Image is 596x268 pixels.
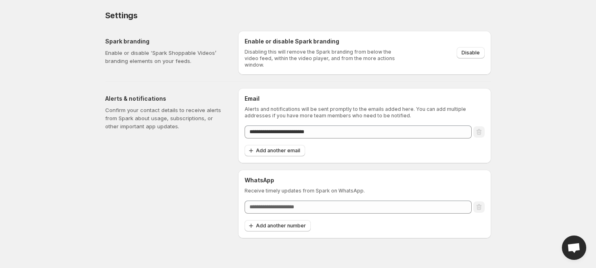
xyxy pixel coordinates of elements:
p: Confirm your contact details to receive alerts from Spark about usage, subscriptions, or other im... [105,106,225,130]
button: Add another email [245,145,305,156]
span: Disable [462,50,480,56]
span: Add another number [256,223,306,229]
h5: Alerts & notifications [105,95,225,103]
h6: Email [245,95,485,103]
button: Add another number [245,220,311,231]
h5: Spark branding [105,37,225,45]
p: Receive timely updates from Spark on WhatsApp. [245,188,485,194]
a: Open chat [562,236,586,260]
span: Add another email [256,147,300,154]
p: Enable or disable ‘Spark Shoppable Videos’ branding elements on your feeds. [105,49,225,65]
h6: Enable or disable Spark branding [245,37,400,45]
button: Disable [457,47,485,58]
span: Settings [105,11,138,20]
p: Alerts and notifications will be sent promptly to the emails added here. You can add multiple add... [245,106,485,119]
h6: WhatsApp [245,176,485,184]
p: Disabling this will remove the Spark branding from below the video feed, within the video player,... [245,49,400,68]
